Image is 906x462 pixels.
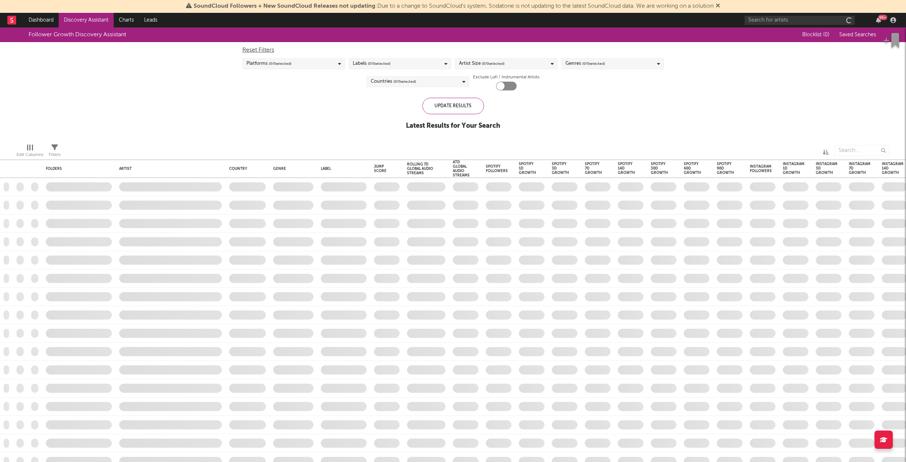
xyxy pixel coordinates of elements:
div: Genre [273,167,310,171]
a: Dashboard [23,13,59,27]
span: ( 0 / 0 selected) [393,77,416,86]
div: Spotify 1D Growth [519,162,536,175]
span: Blocklist [802,32,829,37]
div: Spotify 60D Growth [684,162,701,175]
div: Spotify 3D Growth [552,162,569,175]
input: Search... [835,145,890,156]
span: ( 0 / 0 selected) [368,59,390,68]
div: Genres [565,59,605,68]
input: Search for artists [745,16,855,25]
div: Edit Columns [16,150,43,159]
div: Instagram 3D Growth [816,162,837,175]
a: Charts [114,13,139,27]
div: Rolling 7D Global Audio Streams [407,162,434,175]
div: 99 + [878,15,887,20]
button: Saved Searches [837,32,877,38]
div: Folders [46,167,101,171]
button: 99+ [876,17,881,23]
div: Labels [353,59,390,68]
div: Spotify 30D Growth [651,162,668,175]
div: Platforms [246,59,291,68]
div: Instagram 7D Growth [849,162,870,175]
div: Update Results [422,98,484,114]
div: Follower Growth Discovery Assistant [29,30,126,39]
div: Artist [119,167,218,171]
div: Filters [49,150,60,159]
div: Instagram 14D Growth [882,162,903,175]
span: : Due to a change to SoundCloud's system, Sodatone is not updating to the latest SoundCloud data.... [194,3,714,9]
div: Latest Results for Your Search [406,122,500,130]
div: Instagram Followers [750,164,772,173]
div: Spotify 7D Growth [585,162,602,175]
span: ( 0 / 0 selected) [482,59,505,68]
a: Discovery Assistant [59,13,114,27]
span: ( 0 / 0 selected) [582,59,605,68]
div: Reset Filters [242,46,664,55]
a: Leads [139,13,162,27]
div: Countries [371,77,416,86]
div: Spotify 14D Growth [618,162,635,175]
span: SoundCloud Followers + New SoundCloud Releases not updating [194,3,375,9]
div: ATD Global Audio Streams [453,160,470,178]
span: Dismiss [716,3,720,9]
div: Artist Size [459,59,505,68]
div: Country [229,167,262,171]
div: Spotify Followers [486,164,508,173]
span: ( 0 / 0 selected) [269,59,291,68]
div: Jump Score [374,164,389,173]
span: Saved Searches [839,32,877,37]
div: Label [321,167,363,171]
div: Edit Columns [16,141,43,163]
div: Spotify 90D Growth [717,162,734,175]
div: Instagram 1D Growth [783,162,804,175]
span: ( 0 ) [823,32,829,37]
div: Filters [49,141,60,163]
label: Exclude Lofi / Instrumental Artists [473,73,539,82]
